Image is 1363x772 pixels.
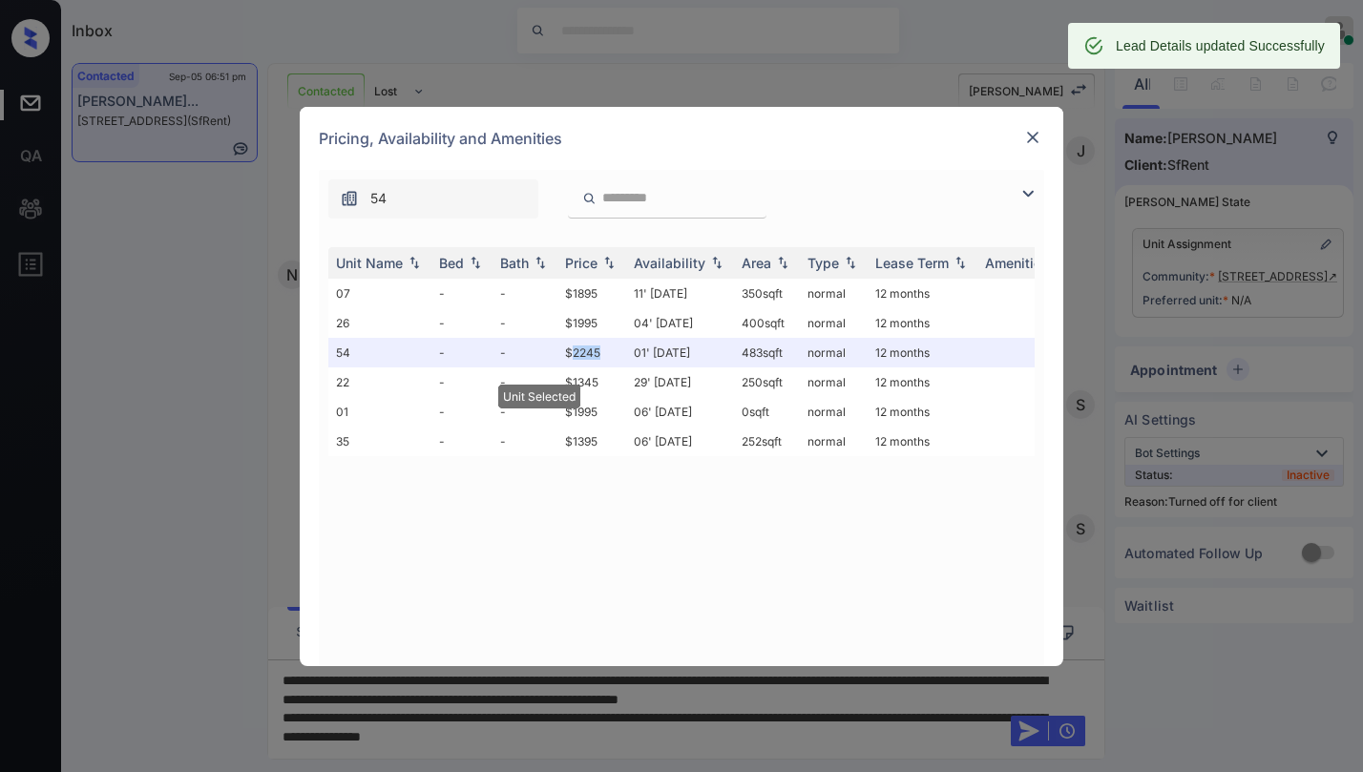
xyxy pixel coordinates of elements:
img: sorting [531,256,550,269]
td: normal [800,338,868,367]
td: 350 sqft [734,279,800,308]
td: $1345 [557,367,626,397]
td: 11' [DATE] [626,279,734,308]
td: - [493,397,557,427]
td: 12 months [868,338,977,367]
td: 250 sqft [734,367,800,397]
img: icon-zuma [340,189,359,208]
td: - [431,308,493,338]
div: Bed [439,255,464,271]
td: - [493,338,557,367]
td: 252 sqft [734,427,800,456]
div: Pricing, Availability and Amenities [300,107,1063,170]
td: 22 [328,367,431,397]
td: $1995 [557,397,626,427]
td: $1995 [557,308,626,338]
img: icon-zuma [1017,182,1039,205]
td: 483 sqft [734,338,800,367]
img: sorting [841,256,860,269]
img: sorting [466,256,485,269]
td: normal [800,427,868,456]
td: normal [800,367,868,397]
img: sorting [707,256,726,269]
td: - [431,427,493,456]
td: 12 months [868,279,977,308]
td: - [431,338,493,367]
td: 400 sqft [734,308,800,338]
td: 29' [DATE] [626,367,734,397]
img: icon-zuma [582,190,597,207]
td: 07 [328,279,431,308]
div: Area [742,255,771,271]
img: sorting [405,256,424,269]
div: Price [565,255,598,271]
td: 01' [DATE] [626,338,734,367]
img: sorting [951,256,970,269]
td: - [493,427,557,456]
img: sorting [773,256,792,269]
td: normal [800,397,868,427]
td: 12 months [868,427,977,456]
td: - [431,397,493,427]
td: - [493,279,557,308]
td: 0 sqft [734,397,800,427]
td: normal [800,308,868,338]
td: normal [800,279,868,308]
td: - [493,308,557,338]
td: $2245 [557,338,626,367]
td: $1895 [557,279,626,308]
div: Availability [634,255,705,271]
td: 12 months [868,367,977,397]
td: $1395 [557,427,626,456]
td: 12 months [868,397,977,427]
td: 35 [328,427,431,456]
td: - [493,367,557,397]
td: - [431,367,493,397]
div: Lease Term [875,255,949,271]
td: 06' [DATE] [626,397,734,427]
td: 06' [DATE] [626,427,734,456]
td: - [431,279,493,308]
img: close [1023,128,1042,147]
div: Lead Details updated Successfully [1116,29,1325,63]
img: sorting [599,256,619,269]
td: 01 [328,397,431,427]
span: 54 [370,188,387,209]
td: 12 months [868,308,977,338]
div: Type [807,255,839,271]
div: Amenities [985,255,1049,271]
div: Bath [500,255,529,271]
td: 04' [DATE] [626,308,734,338]
div: Unit Name [336,255,403,271]
td: 26 [328,308,431,338]
td: 54 [328,338,431,367]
